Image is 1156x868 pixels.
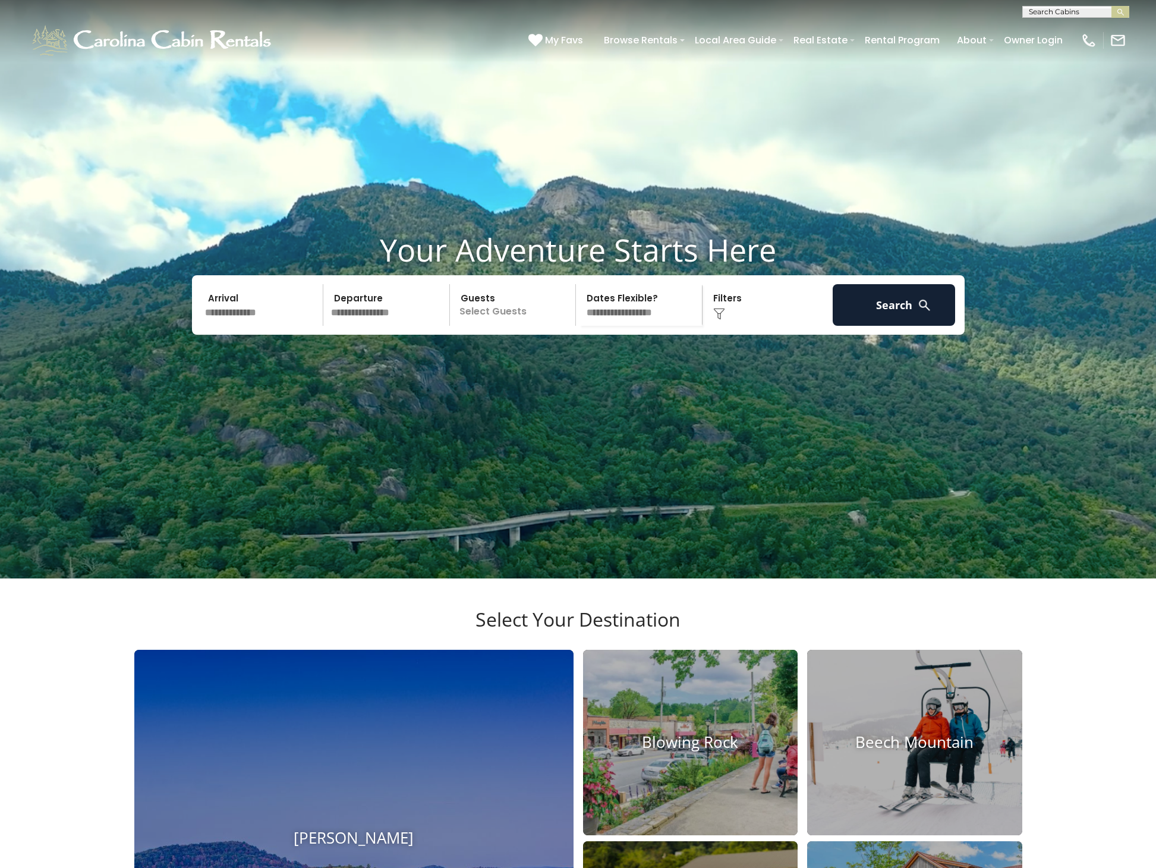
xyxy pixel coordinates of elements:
[998,30,1069,51] a: Owner Login
[583,650,798,835] a: Blowing Rock
[713,308,725,320] img: filter--v1.png
[9,231,1147,268] h1: Your Adventure Starts Here
[951,30,993,51] a: About
[917,298,932,313] img: search-regular-white.png
[134,829,574,847] h4: [PERSON_NAME]
[1110,32,1126,49] img: mail-regular-white.png
[1081,32,1097,49] img: phone-regular-white.png
[133,608,1024,650] h3: Select Your Destination
[598,30,683,51] a: Browse Rentals
[453,284,576,326] p: Select Guests
[833,284,956,326] button: Search
[30,23,276,58] img: White-1-1-2.png
[545,33,583,48] span: My Favs
[689,30,782,51] a: Local Area Guide
[807,650,1022,835] a: Beech Mountain
[583,733,798,751] h4: Blowing Rock
[859,30,946,51] a: Rental Program
[807,733,1022,751] h4: Beech Mountain
[528,33,586,48] a: My Favs
[788,30,853,51] a: Real Estate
